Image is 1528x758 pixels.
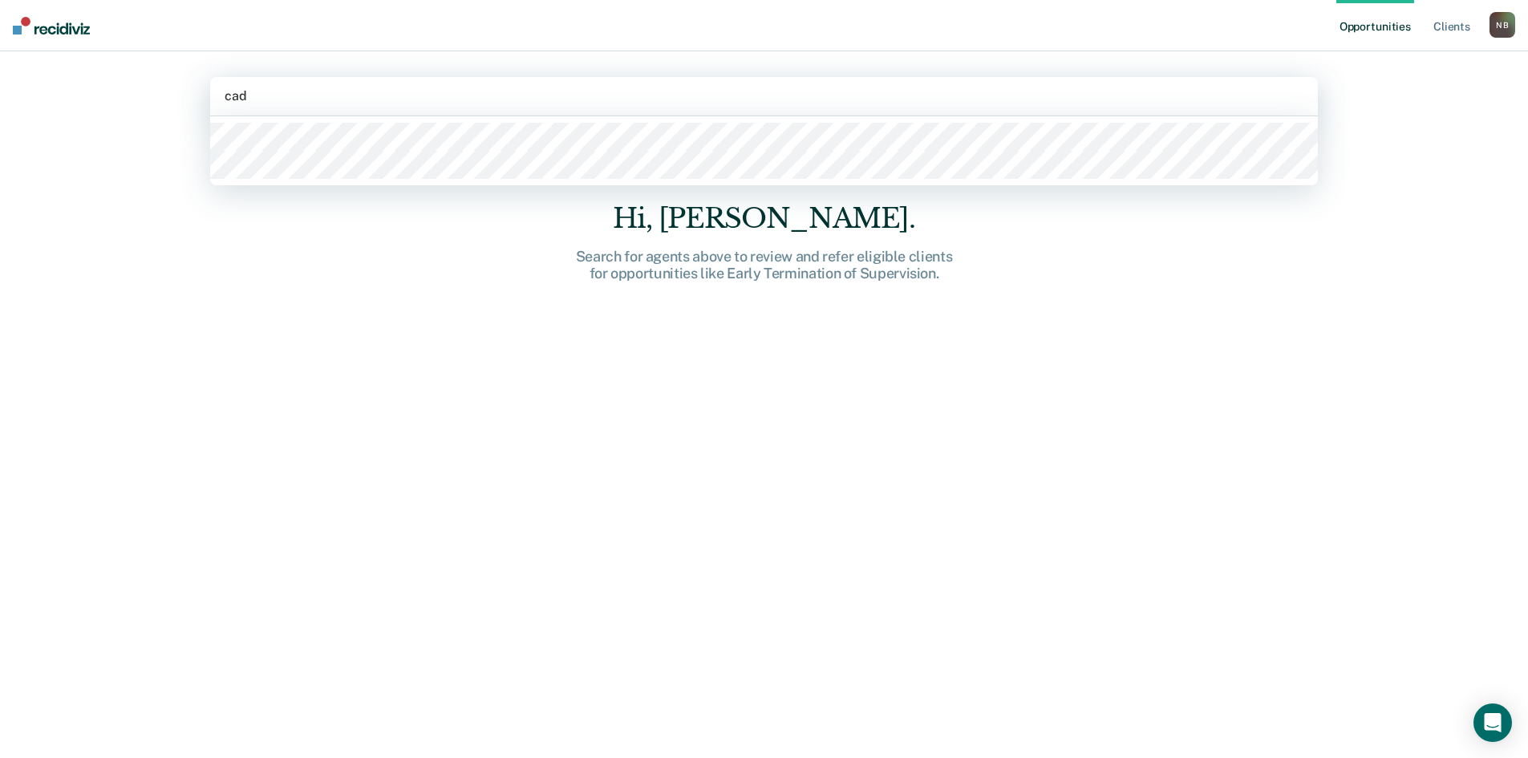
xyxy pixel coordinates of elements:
div: Search for agents above to review and refer eligible clients for opportunities like Early Termina... [508,248,1021,282]
button: NB [1489,12,1515,38]
img: Recidiviz [13,17,90,34]
div: N B [1489,12,1515,38]
div: Hi, [PERSON_NAME]. [508,202,1021,235]
div: Open Intercom Messenger [1473,703,1512,742]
